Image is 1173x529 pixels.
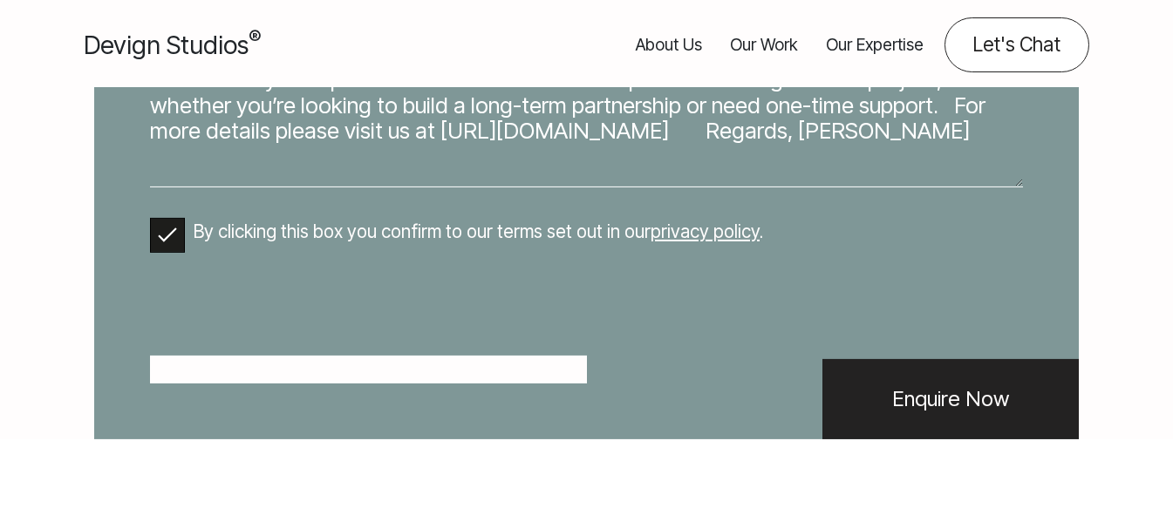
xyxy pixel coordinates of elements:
a: Our Expertise [826,17,924,72]
a: Contact us about your project [945,17,1089,72]
a: Our Work [730,17,798,72]
sup: ® [249,26,261,49]
a: Devign Studios® Homepage [84,26,261,64]
a: About Us [636,17,702,72]
span: Devign Studios [84,30,261,60]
